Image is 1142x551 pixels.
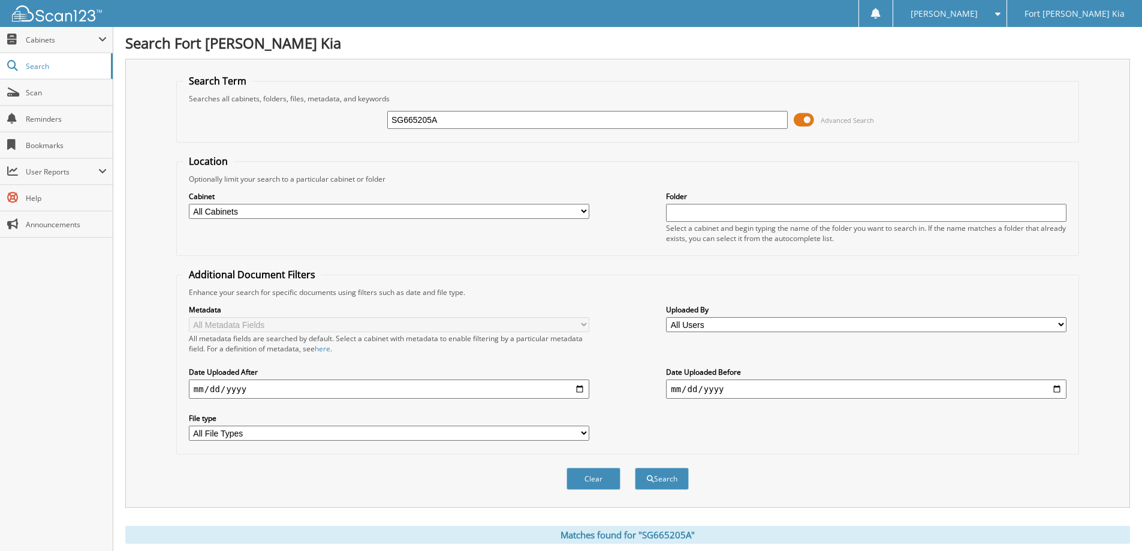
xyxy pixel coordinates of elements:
[183,268,321,281] legend: Additional Document Filters
[125,526,1130,544] div: Matches found for "SG665205A"
[189,380,589,399] input: start
[183,287,1072,297] div: Enhance your search for specific documents using filters such as date and file type.
[821,116,874,125] span: Advanced Search
[189,413,589,423] label: File type
[189,305,589,315] label: Metadata
[183,74,252,88] legend: Search Term
[26,88,107,98] span: Scan
[26,167,98,177] span: User Reports
[666,305,1066,315] label: Uploaded By
[26,35,98,45] span: Cabinets
[666,191,1066,201] label: Folder
[666,223,1066,243] div: Select a cabinet and begin typing the name of the folder you want to search in. If the name match...
[26,114,107,124] span: Reminders
[315,344,330,354] a: here
[189,191,589,201] label: Cabinet
[183,155,234,168] legend: Location
[12,5,102,22] img: scan123-logo-white.svg
[183,94,1072,104] div: Searches all cabinets, folders, files, metadata, and keywords
[26,140,107,150] span: Bookmarks
[26,193,107,203] span: Help
[26,219,107,230] span: Announcements
[635,468,689,490] button: Search
[666,367,1066,377] label: Date Uploaded Before
[911,10,978,17] span: [PERSON_NAME]
[26,61,105,71] span: Search
[189,367,589,377] label: Date Uploaded After
[125,33,1130,53] h1: Search Fort [PERSON_NAME] Kia
[183,174,1072,184] div: Optionally limit your search to a particular cabinet or folder
[189,333,589,354] div: All metadata fields are searched by default. Select a cabinet with metadata to enable filtering b...
[567,468,620,490] button: Clear
[1025,10,1125,17] span: Fort [PERSON_NAME] Kia
[666,380,1066,399] input: end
